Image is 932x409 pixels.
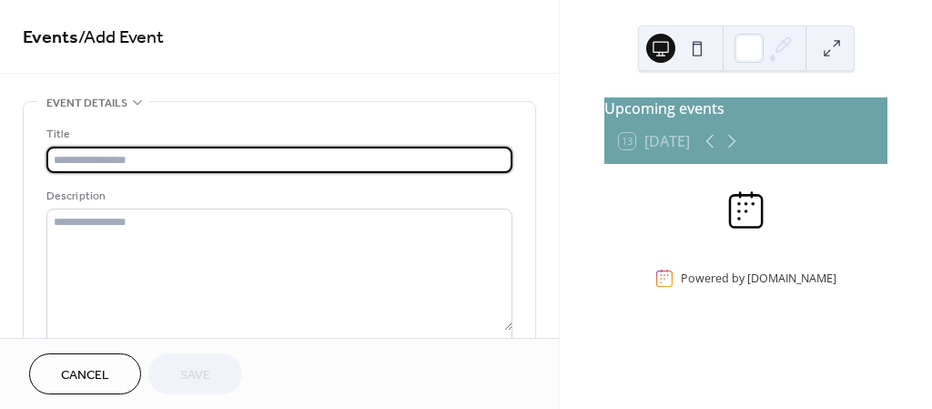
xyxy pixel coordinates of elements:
[23,20,78,56] a: Events
[78,20,164,56] span: / Add Event
[604,97,887,119] div: Upcoming events
[747,271,836,286] a: [DOMAIN_NAME]
[681,271,836,286] div: Powered by
[29,353,141,394] button: Cancel
[46,94,127,113] span: Event details
[46,125,509,144] div: Title
[61,366,109,385] span: Cancel
[46,187,509,206] div: Description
